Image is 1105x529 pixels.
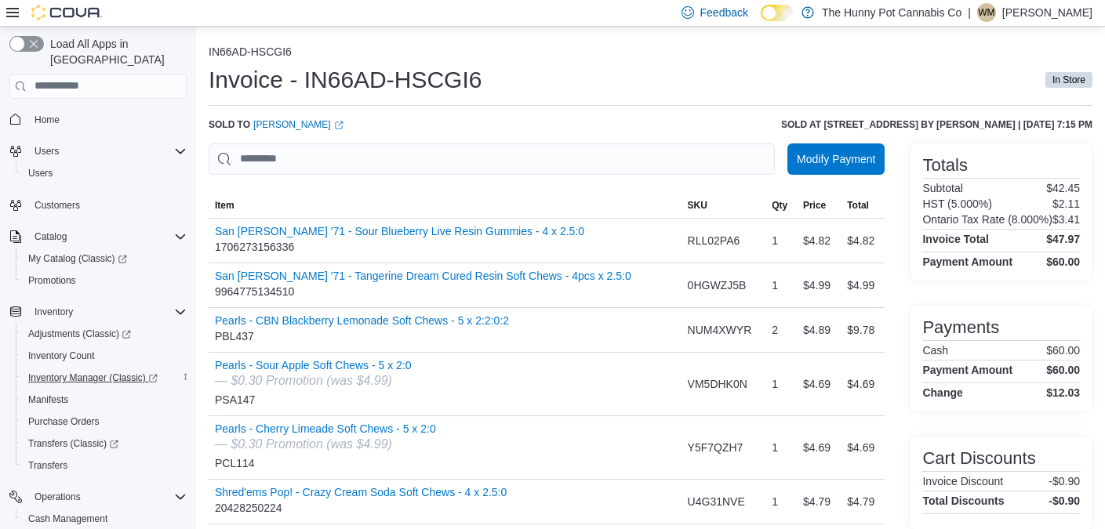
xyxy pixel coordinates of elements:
a: Adjustments (Classic) [16,323,193,345]
p: $42.45 [1046,182,1080,194]
span: Promotions [22,271,187,290]
span: Transfers [28,459,67,472]
p: $2.11 [1052,197,1080,210]
button: Pearls - Sour Apple Soft Chews - 5 x 2:0 [215,359,412,371]
div: $4.99 [797,270,841,301]
a: Manifests [22,390,75,409]
div: PSA147 [215,359,412,409]
button: Customers [3,194,193,216]
div: 2 [765,314,797,346]
div: Waseem Mohammed [977,3,996,22]
div: $4.69 [841,368,885,400]
span: NUM4XWYR [688,321,752,339]
button: Inventory Count [16,345,193,367]
span: Operations [35,491,81,503]
div: 1 [765,486,797,517]
span: Inventory [28,303,187,321]
div: PCL114 [215,422,436,473]
span: Home [28,110,187,129]
span: Qty [772,199,787,212]
h3: Cart Discounts [922,449,1035,468]
a: Users [22,164,59,183]
h6: HST (5.000%) [922,197,991,210]
button: Users [16,162,193,184]
span: Customers [28,195,187,215]
a: Inventory Manager (Classic) [16,367,193,389]
span: Transfers (Classic) [22,434,187,453]
p: [PERSON_NAME] [1002,3,1092,22]
a: Transfers [22,456,74,475]
a: Promotions [22,271,82,290]
button: San [PERSON_NAME] '71 - Sour Blueberry Live Resin Gummies - 4 x 2.5:0 [215,225,584,237]
span: Customers [35,199,80,212]
span: U4G31NVE [688,492,745,511]
nav: An example of EuiBreadcrumbs [209,45,1092,61]
span: VM5DHK0N [688,375,747,393]
span: SKU [688,199,707,212]
h3: Payments [922,318,999,337]
span: Inventory Count [28,350,95,362]
span: Adjustments (Classic) [22,324,187,343]
button: Inventory [28,303,79,321]
h3: Totals [922,156,967,175]
p: $60.00 [1046,344,1080,357]
h4: $47.97 [1046,233,1080,245]
span: Catalog [35,230,67,243]
span: Modify Payment [797,151,875,167]
span: Inventory Manager (Classic) [22,368,187,387]
div: $9.78 [841,314,885,346]
span: Catalog [28,227,187,246]
input: Dark Mode [761,5,794,21]
span: Inventory Count [22,346,187,365]
span: Promotions [28,274,76,287]
p: The Hunny Pot Cannabis Co [822,3,961,22]
button: IN66AD-HSCGI6 [209,45,292,58]
span: Inventory Manager (Classic) [28,371,158,384]
h4: $12.03 [1046,386,1080,399]
button: Total [841,193,885,218]
div: — $0.30 Promotion (was $4.99) [215,435,436,454]
h4: $60.00 [1046,255,1080,268]
a: My Catalog (Classic) [22,249,133,268]
a: My Catalog (Classic) [16,248,193,270]
input: This is a search bar. As you type, the results lower in the page will automatically filter. [209,143,775,175]
a: Cash Management [22,509,114,528]
div: $4.69 [841,432,885,463]
div: $4.69 [797,432,841,463]
div: 20428250224 [215,486,507,517]
h4: Payment Amount [922,364,1012,376]
button: Inventory [3,301,193,323]
div: $4.69 [797,368,841,400]
span: Manifests [28,393,68,406]
h6: Subtotal [922,182,962,194]
span: Purchase Orders [28,415,100,428]
span: Cash Management [22,509,187,528]
button: Pearls - CBN Blackberry Lemonade Soft Chews - 5 x 2:2:0:2 [215,314,509,327]
p: $3.41 [1052,213,1080,226]
a: Transfers (Classic) [16,433,193,455]
button: Users [28,142,65,161]
h4: Total Discounts [922,495,1004,507]
a: [PERSON_NAME]External link [253,118,343,131]
span: Purchase Orders [22,412,187,431]
div: $4.89 [797,314,841,346]
span: Operations [28,487,187,506]
button: Promotions [16,270,193,292]
span: Y5F7QZH7 [688,438,743,457]
a: Customers [28,196,86,215]
h1: Invoice - IN66AD-HSCGI6 [209,64,482,96]
button: Operations [3,486,193,508]
button: Modify Payment [787,143,885,175]
div: $4.79 [841,486,885,517]
button: Catalog [28,227,73,246]
h4: Change [922,386,962,399]
button: Operations [28,487,87,506]
div: PBL437 [215,314,509,346]
span: Feedback [700,5,748,20]
a: Purchase Orders [22,412,106,431]
span: Cash Management [28,513,107,525]
h6: Sold at [STREET_ADDRESS] by [PERSON_NAME] | [DATE] 7:15 PM [781,118,1092,131]
span: Load All Apps in [GEOGRAPHIC_DATA] [44,36,187,67]
div: $4.82 [841,225,885,256]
